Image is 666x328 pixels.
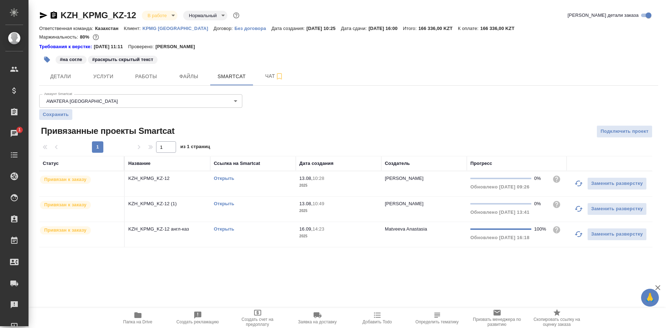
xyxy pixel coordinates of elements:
[299,160,334,167] div: Дата создания
[534,226,547,233] div: 100%
[385,226,427,232] p: Matveeva Anastasia
[591,205,643,213] span: Заменить разверстку
[600,127,649,136] span: Подключить проект
[213,26,234,31] p: Договор:
[44,201,87,208] p: Привязан к заказу
[39,34,80,40] p: Маржинальность:
[215,72,249,81] span: Smartcat
[44,98,120,104] button: AWATERA [GEOGRAPHIC_DATA]
[124,26,142,31] p: Клиент:
[142,11,177,20] div: В работе
[644,290,656,305] span: 🙏
[534,175,547,182] div: 0%
[43,160,59,167] div: Статус
[299,182,378,189] p: 2025
[128,175,207,182] p: KZH_KPMG_KZ-12
[39,52,55,67] button: Добавить тэг
[214,226,234,232] a: Открыть
[95,26,124,31] p: Казахстан
[306,26,341,31] p: [DATE] 10:25
[591,230,643,238] span: Заменить разверстку
[385,201,424,206] p: [PERSON_NAME]
[341,26,368,31] p: Дата сдачи:
[80,34,91,40] p: 80%
[180,142,210,153] span: из 1 страниц
[570,175,587,192] button: Обновить прогресс
[86,72,120,81] span: Услуги
[403,26,418,31] p: Итого:
[39,43,94,50] a: Требования к верстке:
[14,126,25,133] span: 1
[92,56,153,63] p: #раскрыть скрытый текст
[470,210,530,215] span: Обновлено [DATE] 13:41
[597,125,652,138] button: Подключить проект
[234,25,272,31] a: Без договора
[587,228,647,241] button: Заменить разверстку
[50,11,58,20] button: Скопировать ссылку
[272,26,306,31] p: Дата создания:
[60,56,82,63] p: #на согле
[568,12,639,19] span: [PERSON_NAME] детали заказа
[232,11,241,20] button: Доп статусы указывают на важность/срочность заказа
[458,26,480,31] p: К оплате:
[299,226,313,232] p: 16.09,
[385,160,410,167] div: Создатель
[183,11,227,20] div: В работе
[313,226,324,232] p: 14:23
[94,43,128,50] p: [DATE] 11:11
[155,43,200,50] p: [PERSON_NAME]
[128,200,207,207] p: KZH_KPMG_KZ-12 (1)
[570,200,587,217] button: Обновить прогресс
[368,26,403,31] p: [DATE] 16:00
[534,200,547,207] div: 0%
[214,176,234,181] a: Открыть
[470,235,530,240] span: Обновлено [DATE] 16:18
[143,25,214,31] a: KPMG [GEOGRAPHIC_DATA]
[385,176,424,181] p: [PERSON_NAME]
[87,56,158,62] span: раскрыть скрытый текст
[91,32,100,42] button: 766.00 RUB; 25210.80 KZT;
[641,289,659,307] button: 🙏
[128,226,207,233] p: KZH_KPMG_KZ-12 англ-каз
[143,26,214,31] p: KPMG [GEOGRAPHIC_DATA]
[299,201,313,206] p: 13.08,
[145,12,169,19] button: В работе
[172,72,206,81] span: Файлы
[234,26,272,31] p: Без договора
[128,43,156,50] p: Проверено:
[587,203,647,215] button: Заменить разверстку
[299,207,378,215] p: 2025
[43,72,78,81] span: Детали
[44,176,87,183] p: Привязан к заказу
[275,72,284,81] svg: Подписаться
[587,177,647,190] button: Заменить разверстку
[129,72,163,81] span: Работы
[128,160,150,167] div: Название
[187,12,219,19] button: Нормальный
[480,26,520,31] p: 166 336,00 KZT
[39,125,175,137] span: Привязанные проекты Smartcat
[39,11,48,20] button: Скопировать ссылку для ЯМессенджера
[39,109,72,120] button: Сохранить
[470,184,530,190] span: Обновлено [DATE] 09:26
[470,160,492,167] div: Прогресс
[591,180,643,188] span: Заменить разверстку
[214,160,260,167] div: Ссылка на Smartcat
[39,94,242,108] div: AWATERA [GEOGRAPHIC_DATA]
[257,72,291,81] span: Чат
[313,201,324,206] p: 10:49
[2,125,27,142] a: 1
[44,227,87,234] p: Привязан к заказу
[299,233,378,240] p: 2025
[418,26,458,31] p: 166 336,00 KZT
[61,10,136,20] a: KZH_KPMG_KZ-12
[214,201,234,206] a: Открыть
[43,111,69,118] span: Сохранить
[39,26,95,31] p: Ответственная команда:
[313,176,324,181] p: 10:28
[570,226,587,243] button: Обновить прогресс
[299,176,313,181] p: 13.08,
